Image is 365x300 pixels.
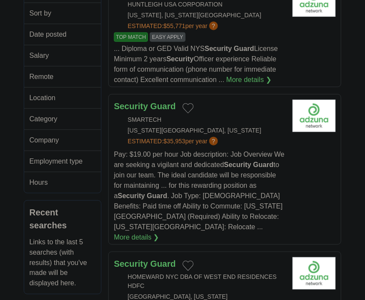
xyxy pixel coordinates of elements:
[24,151,101,172] a: Employment type
[29,206,96,232] h2: Recent searches
[114,151,284,231] span: Pay: $19.00 per hour Job description: Job Overview We are seeking a vigilant and dedicated to joi...
[209,22,218,30] span: ?
[151,259,176,268] strong: Guard
[29,177,89,188] h2: Hours
[118,192,145,199] strong: Security
[253,161,274,168] strong: Guard
[128,137,220,146] a: ESTIMATED:$35,953per year?
[114,259,176,268] a: Security Guard
[24,66,101,87] a: Remote
[114,11,286,20] div: [US_STATE], [US_STATE][GEOGRAPHIC_DATA]
[164,22,186,29] span: $55,771
[114,232,159,243] a: More details ❯
[114,115,286,124] div: SMARTECH
[182,261,194,271] button: Add to favorite jobs
[29,29,89,40] h2: Date posted
[24,129,101,151] a: Company
[224,161,251,168] strong: Security
[151,101,176,111] strong: Guard
[114,101,176,111] a: Security Guard
[29,93,89,103] h2: Location
[24,108,101,129] a: Category
[29,156,89,167] h2: Employment type
[29,8,89,19] h2: Sort by
[114,126,286,135] div: [US_STATE][GEOGRAPHIC_DATA], [US_STATE]
[164,138,186,145] span: $35,953
[150,32,185,42] span: EASY APPLY
[128,22,220,31] a: ESTIMATED:$55,771per year?
[29,135,89,145] h2: Company
[29,114,89,124] h2: Category
[114,32,148,42] span: TOP MATCH
[293,100,336,132] img: Company logo
[24,45,101,66] a: Salary
[293,257,336,290] img: Company logo
[114,101,148,111] strong: Security
[167,55,194,63] strong: Security
[24,3,101,24] a: Sort by
[114,273,286,291] div: HOMEWARD NYC DBA OF WEST END RESIDENCES HDFC
[227,75,272,85] a: More details ❯
[114,259,148,268] strong: Security
[29,72,89,82] h2: Remote
[29,51,89,61] h2: Salary
[29,237,96,289] p: Links to the last 5 searches (with results) that you've made will be displayed here.
[114,45,278,83] span: ... Diploma or GED Valid NYS License Minimum 2 years Officer experience Reliable form of communic...
[182,103,194,114] button: Add to favorite jobs
[24,87,101,108] a: Location
[209,137,218,145] span: ?
[205,45,232,52] strong: Security
[234,45,254,52] strong: Guard
[147,192,167,199] strong: Guard
[24,172,101,193] a: Hours
[24,24,101,45] a: Date posted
